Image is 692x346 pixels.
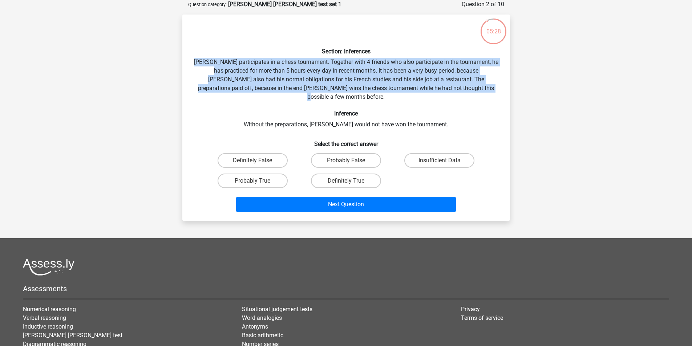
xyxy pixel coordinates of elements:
[23,323,73,330] a: Inductive reasoning
[218,174,288,188] label: Probably True
[311,174,381,188] label: Definitely True
[194,110,498,117] h6: Inference
[461,314,503,321] a: Terms of service
[23,332,122,339] a: [PERSON_NAME] [PERSON_NAME] test
[242,314,282,321] a: Word analogies
[23,314,66,321] a: Verbal reasoning
[404,153,474,168] label: Insufficient Data
[23,284,669,293] h5: Assessments
[242,323,268,330] a: Antonyms
[23,306,76,313] a: Numerical reasoning
[194,135,498,147] h6: Select the correct answer
[242,306,312,313] a: Situational judgement tests
[194,48,498,55] h6: Section: Inferences
[218,153,288,168] label: Definitely False
[185,20,507,215] div: [PERSON_NAME] participates in a chess tournament. Together with 4 friends who also participate in...
[23,259,74,276] img: Assessly logo
[480,18,507,36] div: 05:28
[242,332,283,339] a: Basic arithmetic
[228,1,341,8] strong: [PERSON_NAME] [PERSON_NAME] test set 1
[188,2,227,7] small: Question category:
[311,153,381,168] label: Probably False
[236,197,456,212] button: Next Question
[461,306,480,313] a: Privacy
